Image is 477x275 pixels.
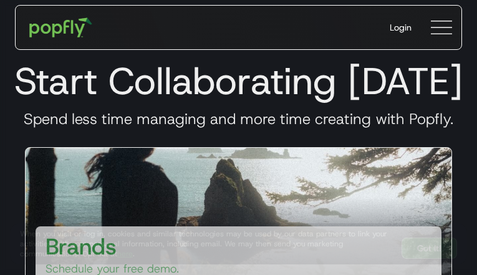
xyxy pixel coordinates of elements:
h3: Spend less time managing and more time creating with Popfly. [10,110,467,128]
a: Got It! [402,238,457,259]
div: When you visit or log in, cookies and similar technologies may be used by our data partners to li... [20,229,392,259]
h1: Start Collaborating [DATE] [10,59,467,104]
a: here [117,249,133,259]
div: Login [390,21,412,34]
a: Login [380,11,422,44]
a: home [21,9,101,46]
